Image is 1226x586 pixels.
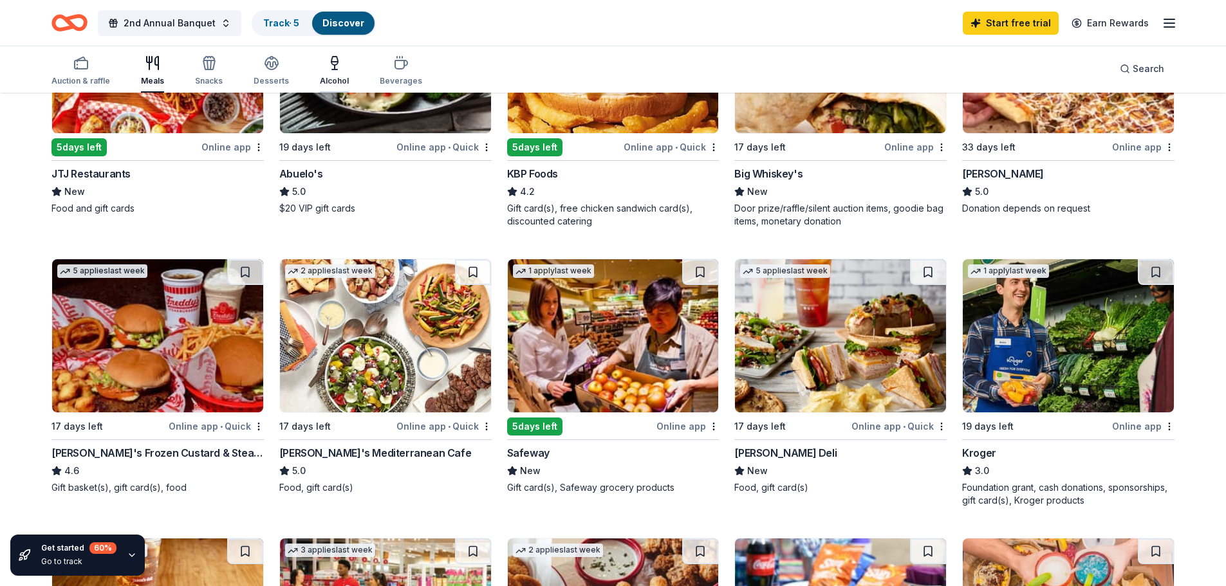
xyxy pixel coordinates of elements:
[740,264,830,278] div: 5 applies last week
[1064,12,1156,35] a: Earn Rewards
[520,463,541,479] span: New
[320,50,349,93] button: Alcohol
[507,259,720,494] a: Image for Safeway1 applylast week5days leftOnline appSafewayNewGift card(s), Safeway grocery prod...
[513,264,594,278] div: 1 apply last week
[624,139,719,155] div: Online app Quick
[141,76,164,86] div: Meals
[51,138,107,156] div: 5 days left
[279,259,492,494] a: Image for Taziki's Mediterranean Cafe2 applieslast week17 days leftOnline app•Quick[PERSON_NAME]'...
[975,463,989,479] span: 3.0
[279,166,323,181] div: Abuelo's
[285,544,375,557] div: 3 applies last week
[396,139,492,155] div: Online app Quick
[252,10,376,36] button: Track· 5Discover
[98,10,241,36] button: 2nd Annual Banquet
[51,76,110,86] div: Auction & raffle
[51,50,110,93] button: Auction & raffle
[51,8,88,38] a: Home
[734,419,786,434] div: 17 days left
[195,50,223,93] button: Snacks
[507,138,562,156] div: 5 days left
[1112,139,1175,155] div: Online app
[41,556,116,567] div: Go to track
[734,481,947,494] div: Food, gift card(s)
[292,463,306,479] span: 5.0
[220,421,223,432] span: •
[513,544,603,557] div: 2 applies last week
[279,202,492,215] div: $20 VIP gift cards
[962,445,996,461] div: Kroger
[507,445,550,461] div: Safeway
[448,421,450,432] span: •
[963,12,1059,35] a: Start free trial
[279,140,331,155] div: 19 days left
[64,184,85,199] span: New
[734,259,947,494] a: Image for McAlister's Deli5 applieslast week17 days leftOnline app•Quick[PERSON_NAME] DeliNewFood...
[41,542,116,554] div: Get started
[52,259,263,412] img: Image for Freddy's Frozen Custard & Steakburgers
[508,259,719,412] img: Image for Safeway
[380,50,422,93] button: Beverages
[884,139,947,155] div: Online app
[51,259,264,494] a: Image for Freddy's Frozen Custard & Steakburgers5 applieslast week17 days leftOnline app•Quick[PE...
[747,463,768,479] span: New
[279,419,331,434] div: 17 days left
[734,445,837,461] div: [PERSON_NAME] Deli
[280,259,491,412] img: Image for Taziki's Mediterranean Cafe
[656,418,719,434] div: Online app
[903,421,906,432] span: •
[51,419,103,434] div: 17 days left
[962,259,1175,507] a: Image for Kroger1 applylast week19 days leftOnline appKroger3.0Foundation grant, cash donations, ...
[507,166,558,181] div: KBP Foods
[962,166,1044,181] div: [PERSON_NAME]
[254,76,289,86] div: Desserts
[285,264,375,278] div: 2 applies last week
[320,76,349,86] div: Alcohol
[51,202,264,215] div: Food and gift cards
[735,259,946,412] img: Image for McAlister's Deli
[975,184,989,199] span: 5.0
[962,481,1175,507] div: Foundation grant, cash donations, sponsorships, gift card(s), Kroger products
[292,184,306,199] span: 5.0
[89,542,116,554] div: 60 %
[201,139,264,155] div: Online app
[380,76,422,86] div: Beverages
[64,463,79,479] span: 4.6
[851,418,947,434] div: Online app Quick
[962,202,1175,215] div: Donation depends on request
[51,166,131,181] div: JTJ Restaurants
[747,184,768,199] span: New
[734,202,947,228] div: Door prize/raffle/silent auction items, goodie bag items, monetary donation
[507,202,720,228] div: Gift card(s), free chicken sandwich card(s), discounted catering
[963,259,1174,412] img: Image for Kroger
[51,481,264,494] div: Gift basket(s), gift card(s), food
[254,50,289,93] button: Desserts
[396,418,492,434] div: Online app Quick
[962,419,1014,434] div: 19 days left
[507,481,720,494] div: Gift card(s), Safeway grocery products
[1133,61,1164,77] span: Search
[675,142,678,152] span: •
[968,264,1049,278] div: 1 apply last week
[520,184,535,199] span: 4.2
[279,445,471,461] div: [PERSON_NAME]'s Mediterranean Cafe
[195,76,223,86] div: Snacks
[1110,56,1175,82] button: Search
[51,445,264,461] div: [PERSON_NAME]'s Frozen Custard & Steakburgers
[962,140,1016,155] div: 33 days left
[322,17,364,28] a: Discover
[1112,418,1175,434] div: Online app
[124,15,216,31] span: 2nd Annual Banquet
[57,264,147,278] div: 5 applies last week
[169,418,264,434] div: Online app Quick
[141,50,164,93] button: Meals
[734,166,803,181] div: Big Whiskey's
[448,142,450,152] span: •
[263,17,299,28] a: Track· 5
[279,481,492,494] div: Food, gift card(s)
[507,417,562,435] div: 5 days left
[734,140,786,155] div: 17 days left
